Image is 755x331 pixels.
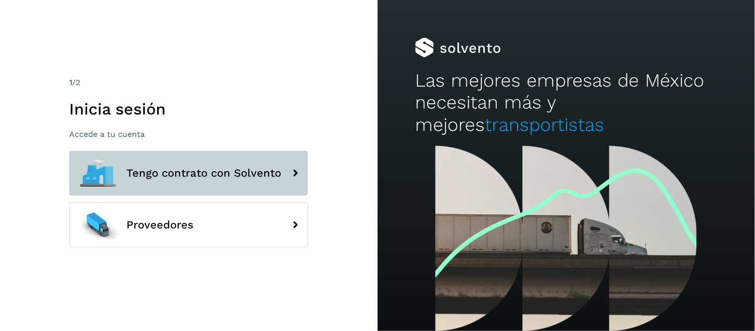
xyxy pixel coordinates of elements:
[126,167,281,179] span: Tengo contrato con Solvento
[69,78,72,87] span: 1
[69,203,308,247] button: Proveedores
[69,129,308,139] p: Accede a tu cuenta
[485,114,604,135] span: transportistas
[69,77,308,89] div: /2
[69,151,308,196] button: Tengo contrato con Solvento
[126,219,194,231] span: Proveedores
[69,100,308,118] h1: Inicia sesión
[415,70,717,136] h2: Las mejores empresas de México necesitan más y mejores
